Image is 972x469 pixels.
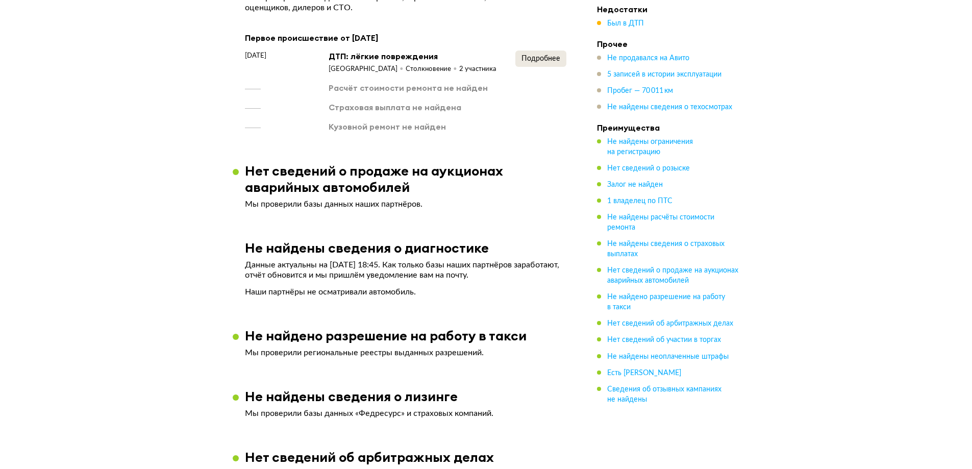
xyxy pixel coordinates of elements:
[607,181,663,188] span: Залог не найден
[597,4,740,14] h4: Недостатки
[607,87,673,94] span: Пробег — 70 011 км
[607,320,733,327] span: Нет сведений об арбитражных делах
[245,449,494,465] h3: Нет сведений об арбитражных делах
[245,408,566,418] p: Мы проверили базы данных «Федресурс» и страховых компаний.
[329,65,406,74] div: [GEOGRAPHIC_DATA]
[597,39,740,49] h4: Прочее
[607,267,738,284] span: Нет сведений о продаже на аукционах аварийных автомобилей
[607,104,732,111] span: Не найдены сведения о техосмотрах
[597,122,740,133] h4: Преимущества
[607,214,714,231] span: Не найдены расчёты стоимости ремонта
[515,51,566,67] button: Подробнее
[607,55,689,62] span: Не продавался на Авито
[607,369,681,376] span: Есть [PERSON_NAME]
[245,388,458,404] h3: Не найдены сведения о лизинге
[245,163,579,194] h3: Нет сведений о продаже на аукционах аварийных автомобилей
[245,240,489,256] h3: Не найдены сведения о диагностике
[607,385,721,403] span: Сведения об отзывных кампаниях не найдены
[245,199,566,209] p: Мы проверили базы данных наших партнёров.
[245,328,527,343] h3: Не найдено разрешение на работу в такси
[459,65,496,74] div: 2 участника
[607,71,721,78] span: 5 записей в истории эксплуатации
[329,102,461,113] div: Страховая выплата не найдена
[245,260,566,280] p: Данные актуальны на [DATE] 18:45. Как только базы наших партнёров заработают, отчёт обновится и м...
[245,348,566,358] p: Мы проверили региональные реестры выданных разрешений.
[607,20,644,27] span: Был в ДТП
[329,82,488,93] div: Расчёт стоимости ремонта не найден
[607,165,690,172] span: Нет сведений о розыске
[406,65,459,74] div: Столкновение
[607,336,721,343] span: Нет сведений об участии в торгах
[521,55,560,62] span: Подробнее
[245,31,566,44] div: Первое происшествие от [DATE]
[607,293,725,311] span: Не найдено разрешение на работу в такси
[607,198,672,205] span: 1 владелец по ПТС
[245,287,566,297] p: Наши партнёры не осматривали автомобиль.
[607,240,725,258] span: Не найдены сведения о страховых выплатах
[607,138,693,156] span: Не найдены ограничения на регистрацию
[329,51,496,62] div: ДТП: лёгкие повреждения
[329,121,446,132] div: Кузовной ремонт не найден
[245,51,266,61] span: [DATE]
[607,353,729,360] span: Не найдены неоплаченные штрафы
